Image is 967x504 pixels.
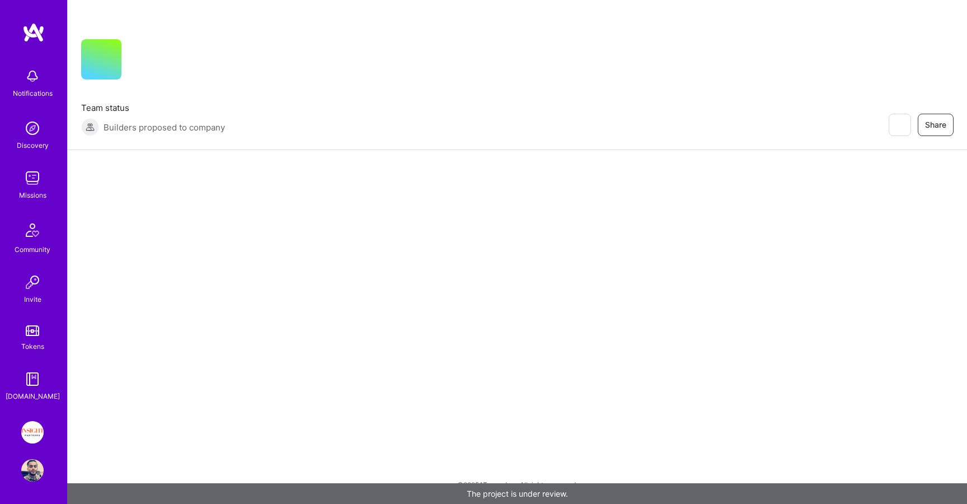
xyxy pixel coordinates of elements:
div: Notifications [13,87,53,99]
img: Builders proposed to company [81,118,99,136]
img: bell [21,65,44,87]
img: discovery [21,117,44,139]
i: icon CompanyGray [135,57,144,66]
div: Discovery [17,139,49,151]
img: Community [19,217,46,244]
img: teamwork [21,167,44,189]
span: Team status [81,102,225,114]
img: guide book [21,368,44,390]
a: Insight Partners: Data & AI - Sourcing [18,421,46,444]
span: Share [925,119,946,130]
div: The project is under review. [67,483,967,504]
img: Insight Partners: Data & AI - Sourcing [21,421,44,444]
a: User Avatar [18,459,46,482]
span: Builders proposed to company [104,122,225,133]
img: tokens [26,325,39,336]
button: Share [918,114,954,136]
div: Invite [24,293,41,305]
div: Community [15,244,50,255]
img: Invite [21,271,44,293]
img: logo [22,22,45,43]
i: icon EyeClosed [895,120,904,129]
div: [DOMAIN_NAME] [6,390,60,402]
div: Tokens [21,340,44,352]
img: User Avatar [21,459,44,482]
div: Missions [19,189,46,201]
